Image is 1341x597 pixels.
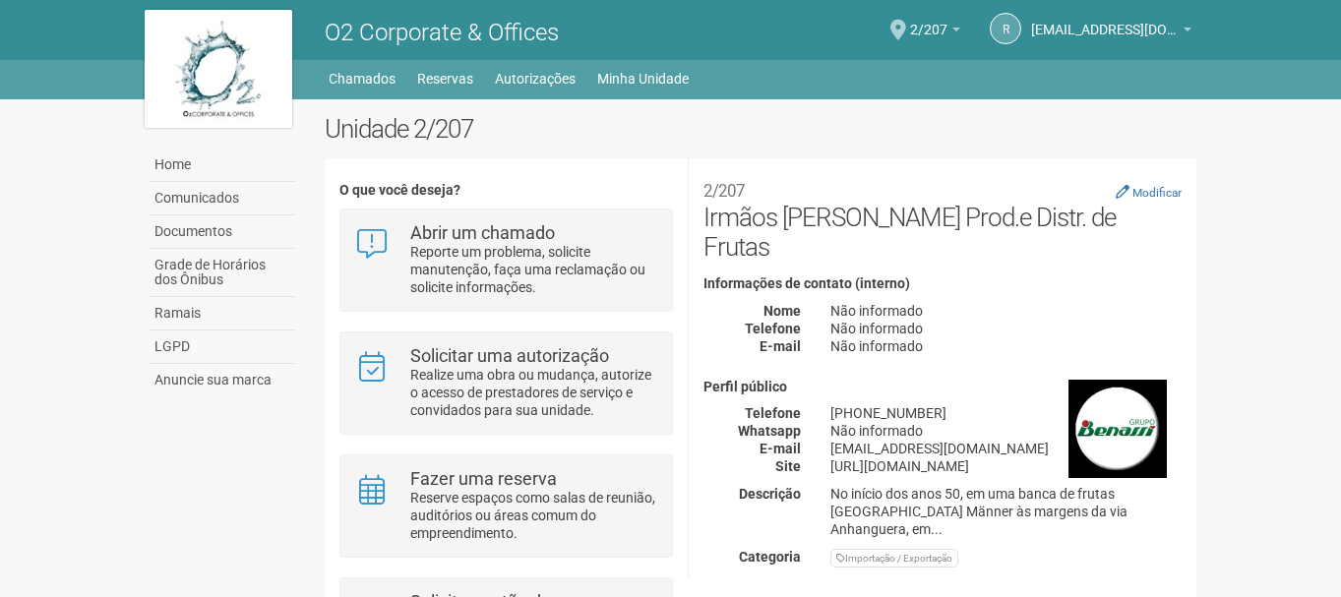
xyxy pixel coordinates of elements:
a: 2/207 [910,25,960,40]
a: Solicitar uma autorização Realize uma obra ou mudança, autorize o acesso de prestadores de serviç... [355,347,657,419]
a: Home [150,149,295,182]
small: Modificar [1132,186,1182,200]
strong: Nome [763,303,801,319]
a: r [990,13,1021,44]
img: logo.jpg [145,10,292,128]
a: Abrir um chamado Reporte um problema, solicite manutenção, faça uma reclamação ou solicite inform... [355,224,657,296]
h4: O que você deseja? [339,183,673,198]
strong: Site [775,458,801,474]
a: Modificar [1116,184,1182,200]
p: Reserve espaços como salas de reunião, auditórios ou áreas comum do empreendimento. [410,489,657,542]
a: Ramais [150,297,295,330]
strong: Descrição [739,486,801,502]
strong: Abrir um chamado [410,222,555,243]
span: 2/207 [910,3,947,37]
strong: Solicitar uma autorização [410,345,609,366]
a: Documentos [150,215,295,249]
a: Grade de Horários dos Ônibus [150,249,295,297]
strong: Telefone [745,405,801,421]
h2: Irmãos [PERSON_NAME] Prod.e Distr. de Frutas [703,173,1182,262]
h4: Informações de contato (interno) [703,276,1182,291]
strong: E-mail [760,441,801,456]
div: [URL][DOMAIN_NAME] [816,457,1196,475]
h2: Unidade 2/207 [325,114,1197,144]
div: No início dos anos 50, em uma banca de frutas [GEOGRAPHIC_DATA] Männer às margens da via Anhangue... [816,485,1196,538]
div: Não informado [816,422,1196,440]
h4: Perfil público [703,380,1182,394]
p: Realize uma obra ou mudança, autorize o acesso de prestadores de serviço e convidados para sua un... [410,366,657,419]
a: [EMAIL_ADDRESS][DOMAIN_NAME] [1031,25,1191,40]
a: Minha Unidade [597,65,689,92]
a: Autorizações [495,65,576,92]
img: business.png [1068,380,1167,478]
strong: Telefone [745,321,801,336]
span: recepcao@benassirio.com.br [1031,3,1179,37]
div: [PHONE_NUMBER] [816,404,1196,422]
p: Reporte um problema, solicite manutenção, faça uma reclamação ou solicite informações. [410,243,657,296]
a: Comunicados [150,182,295,215]
a: Fazer uma reserva Reserve espaços como salas de reunião, auditórios ou áreas comum do empreendime... [355,470,657,542]
div: Importação / Exportação [830,549,958,567]
span: O2 Corporate & Offices [325,19,559,46]
strong: E-mail [760,338,801,354]
a: LGPD [150,330,295,364]
strong: Fazer uma reserva [410,468,557,489]
strong: Whatsapp [738,423,801,439]
a: Chamados [329,65,396,92]
div: Não informado [816,337,1196,355]
strong: Categoria [739,549,801,565]
a: Anuncie sua marca [150,364,295,396]
div: Não informado [816,320,1196,337]
div: Não informado [816,302,1196,320]
div: [EMAIL_ADDRESS][DOMAIN_NAME] [816,440,1196,457]
small: 2/207 [703,181,745,201]
a: Reservas [417,65,473,92]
